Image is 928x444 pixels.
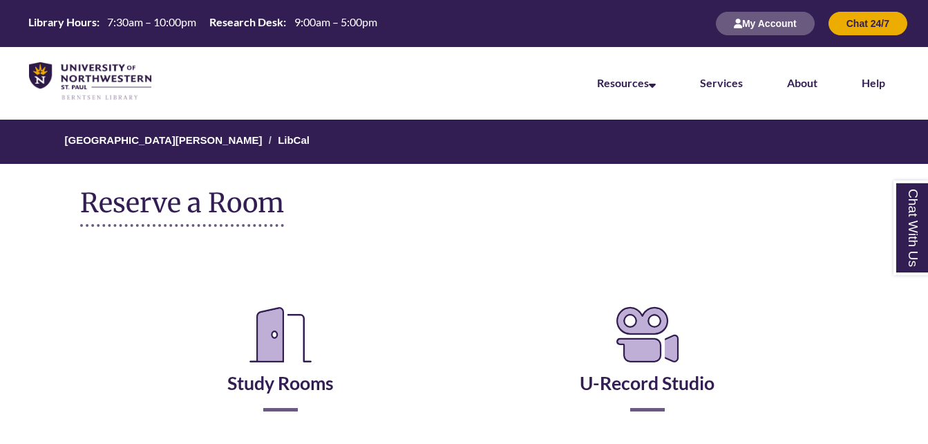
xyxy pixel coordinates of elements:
button: Chat 24/7 [828,12,907,35]
a: Hours Today [23,15,382,33]
th: Research Desk: [204,15,288,30]
th: Library Hours: [23,15,102,30]
a: Chat 24/7 [828,17,907,29]
a: Resources [597,76,656,89]
img: UNWSP Library Logo [29,62,151,101]
button: My Account [716,12,815,35]
a: LibCal [278,134,310,146]
table: Hours Today [23,15,382,31]
a: My Account [716,17,815,29]
a: Services [700,76,743,89]
a: Study Rooms [227,337,334,394]
a: U-Record Studio [580,337,714,394]
a: Help [862,76,885,89]
a: About [787,76,817,89]
nav: Breadcrumb [80,120,849,164]
a: [GEOGRAPHIC_DATA][PERSON_NAME] [64,134,262,146]
span: 7:30am – 10:00pm [107,15,196,28]
h1: Reserve a Room [80,188,284,227]
span: 9:00am – 5:00pm [294,15,377,28]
